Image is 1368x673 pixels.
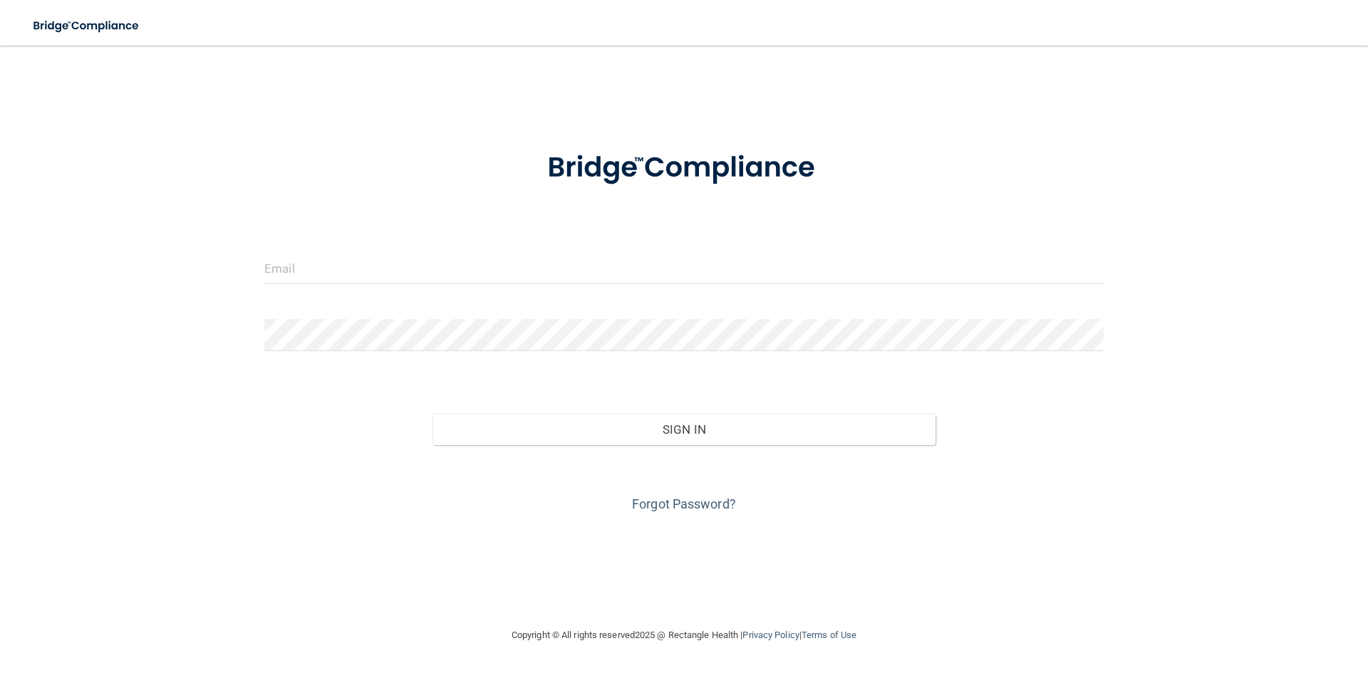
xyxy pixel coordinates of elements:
[264,252,1104,284] input: Email
[518,131,850,205] img: bridge_compliance_login_screen.278c3ca4.svg
[632,496,736,511] a: Forgot Password?
[432,414,936,445] button: Sign In
[21,11,152,41] img: bridge_compliance_login_screen.278c3ca4.svg
[424,612,944,658] div: Copyright © All rights reserved 2025 @ Rectangle Health | |
[802,630,856,640] a: Terms of Use
[742,630,799,640] a: Privacy Policy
